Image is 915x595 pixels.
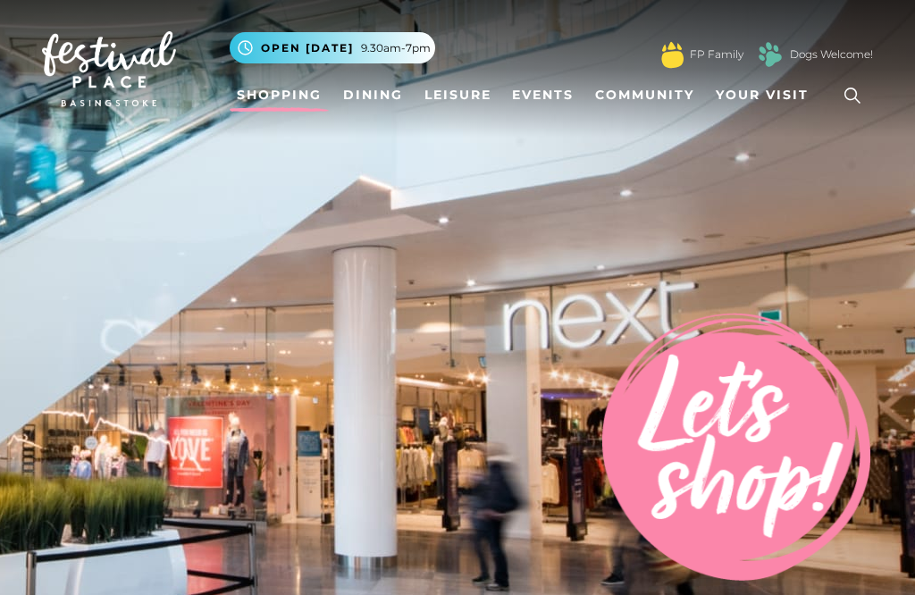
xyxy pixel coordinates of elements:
span: 9.30am-7pm [361,40,431,56]
a: Dogs Welcome! [790,46,873,63]
a: Community [588,79,701,112]
a: Leisure [417,79,499,112]
a: FP Family [690,46,743,63]
a: Shopping [230,79,329,112]
a: Events [505,79,581,112]
a: Your Visit [709,79,825,112]
span: Your Visit [716,86,809,105]
a: Dining [336,79,410,112]
img: Festival Place Logo [42,31,176,106]
button: Open [DATE] 9.30am-7pm [230,32,435,63]
span: Open [DATE] [261,40,354,56]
